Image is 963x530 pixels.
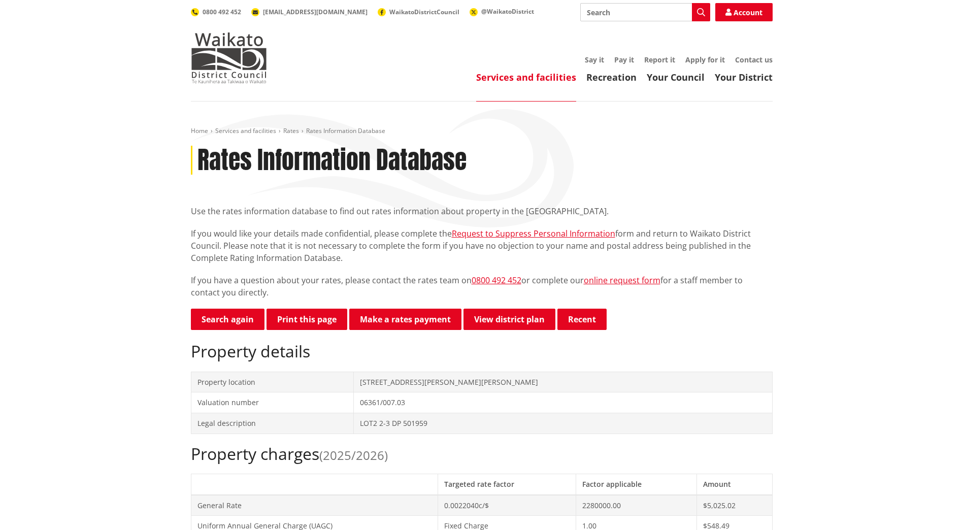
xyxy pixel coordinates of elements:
a: WaikatoDistrictCouncil [378,8,459,16]
span: Rates Information Database [306,126,385,135]
p: If you would like your details made confidential, please complete the form and return to Waikato ... [191,227,773,264]
a: [EMAIL_ADDRESS][DOMAIN_NAME] [251,8,368,16]
a: Your Council [647,71,705,83]
a: Rates [283,126,299,135]
a: Services and facilities [476,71,576,83]
td: General Rate [191,495,438,516]
img: Waikato District Council - Te Kaunihera aa Takiwaa o Waikato [191,32,267,83]
td: Property location [191,372,353,392]
th: Amount [696,474,772,494]
a: Say it [585,55,604,64]
a: Make a rates payment [349,309,461,330]
td: 0.0022040c/$ [438,495,576,516]
a: 0800 492 452 [191,8,241,16]
th: Targeted rate factor [438,474,576,494]
a: online request form [584,275,660,286]
th: Factor applicable [576,474,696,494]
td: Legal description [191,413,353,434]
td: LOT2 2-3 DP 501959 [353,413,772,434]
h2: Property details [191,342,773,361]
td: 2280000.00 [576,495,696,516]
td: $5,025.02 [696,495,772,516]
a: Request to Suppress Personal Information [452,228,615,239]
a: Your District [715,71,773,83]
a: Report it [644,55,675,64]
span: @WaikatoDistrict [481,7,534,16]
a: Apply for it [685,55,725,64]
span: WaikatoDistrictCouncil [389,8,459,16]
span: [EMAIL_ADDRESS][DOMAIN_NAME] [263,8,368,16]
a: 0800 492 452 [472,275,521,286]
a: @WaikatoDistrict [470,7,534,16]
button: Recent [557,309,607,330]
a: Pay it [614,55,634,64]
td: Valuation number [191,392,353,413]
button: Print this page [267,309,347,330]
a: Home [191,126,208,135]
a: Services and facilities [215,126,276,135]
h2: Property charges [191,444,773,463]
h1: Rates Information Database [197,146,467,175]
span: 0800 492 452 [203,8,241,16]
p: If you have a question about your rates, please contact the rates team on or complete our for a s... [191,274,773,299]
span: (2025/2026) [319,447,388,463]
a: Recreation [586,71,637,83]
td: [STREET_ADDRESS][PERSON_NAME][PERSON_NAME] [353,372,772,392]
a: Search again [191,309,264,330]
a: View district plan [463,309,555,330]
td: 06361/007.03 [353,392,772,413]
a: Contact us [735,55,773,64]
a: Account [715,3,773,21]
nav: breadcrumb [191,127,773,136]
p: Use the rates information database to find out rates information about property in the [GEOGRAPHI... [191,205,773,217]
input: Search input [580,3,710,21]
